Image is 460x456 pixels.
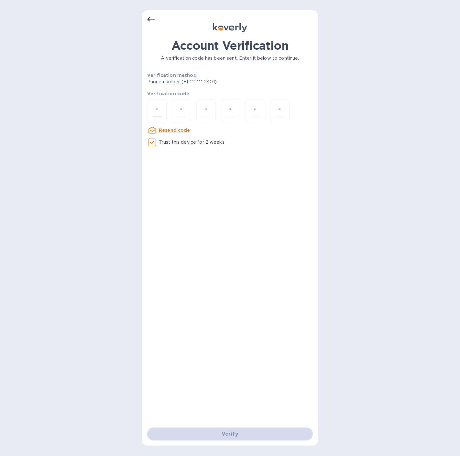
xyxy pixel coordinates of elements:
[147,73,197,78] b: Verification method
[159,139,225,146] p: Trust this device for 2 weeks
[147,90,313,97] p: Verification code
[147,78,266,85] p: Phone number (+1 *** *** 2401)
[147,39,313,52] h1: Account Verification
[147,55,313,62] p: A verification code has been sent. Enter it below to continue.
[159,128,190,133] u: Resend code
